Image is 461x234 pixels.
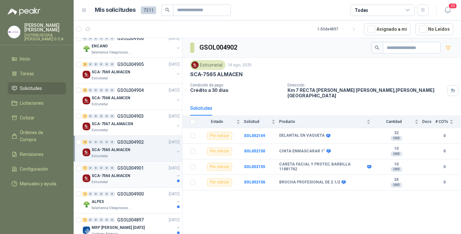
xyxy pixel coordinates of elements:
[8,97,66,109] a: Licitaciones
[92,154,108,159] p: Estrumetal
[190,87,282,93] p: Crédito a 30 días
[391,182,402,188] div: UND
[244,116,279,128] th: Solicitud
[244,165,265,169] a: SOL052155
[99,218,104,222] div: 0
[435,119,448,124] span: # COTs
[83,114,87,118] div: 1
[117,36,144,41] p: GSOL004906
[83,174,90,182] img: Company Logo
[92,225,145,231] p: MRP [PERSON_NAME] [DATE]
[88,192,93,196] div: 0
[279,119,365,124] span: Producto
[416,23,453,35] button: No Leídos
[8,163,66,175] a: Configuración
[355,7,368,14] div: Todas
[92,173,130,179] p: SCA-7564 ALMACEN
[83,138,181,159] a: 4 0 0 0 0 0 GSOL004902[DATE] Company LogoSCA-7565 ALMACENEstrumetal
[435,148,453,154] b: 0
[83,226,90,234] img: Company Logo
[279,162,366,172] b: CARETA FACIAL Y PROTEC.BARBILLA 11881762
[83,192,87,196] div: 1
[88,36,93,41] div: 0
[169,87,180,93] p: [DATE]
[8,68,66,80] a: Tareas
[83,71,90,78] img: Company Logo
[88,218,93,222] div: 0
[104,192,109,196] div: 0
[141,6,156,14] span: 7311
[110,218,115,222] div: 0
[110,192,115,196] div: 0
[83,45,90,52] img: Company Logo
[8,8,40,15] img: Logo peakr
[391,136,402,141] div: UND
[20,114,35,121] span: Cotizar
[169,36,180,42] p: [DATE]
[442,4,453,16] button: 20
[93,114,98,118] div: 0
[83,190,181,211] a: 1 0 0 0 0 0 GSOL004900[DATE] Company LogoALPESSalamanca Oleaginosas SAS
[207,148,232,155] div: Por cotizar
[92,69,130,75] p: SCA-7569 ALMACEN
[104,62,109,67] div: 0
[104,36,109,41] div: 0
[83,112,181,133] a: 1 0 0 0 0 0 GSOL004903[DATE] Company LogoSCA-7567 ALAMACENEstrumetal
[83,218,87,222] div: 1
[110,140,115,144] div: 0
[374,177,418,182] b: 24
[244,133,265,138] a: SOL052149
[93,88,98,93] div: 0
[83,88,87,93] div: 5
[448,3,457,9] span: 20
[375,45,379,50] span: search
[391,151,402,157] div: UND
[374,162,418,167] b: 10
[83,149,90,156] img: Company Logo
[435,164,453,170] b: 0
[95,5,136,15] h1: Mis solicitudes
[287,87,445,98] p: Km 7 RECTA [PERSON_NAME] [PERSON_NAME] , [PERSON_NAME][GEOGRAPHIC_DATA]
[435,179,453,185] b: 0
[244,180,265,184] a: SOL052156
[279,133,325,138] b: DELANTAL EN VAQUETA
[104,218,109,222] div: 0
[110,62,115,67] div: 0
[104,88,109,93] div: 0
[190,83,282,87] p: Condición de pago
[92,50,132,55] p: Salamanca Oleaginosas SAS
[110,36,115,41] div: 0
[190,60,225,70] div: Estrumetal
[8,82,66,94] a: Solicitudes
[20,55,30,62] span: Inicio
[83,164,181,185] a: 1 0 0 0 0 0 GSOL004901[DATE] Company LogoSCA-7564 ALMACENEstrumetal
[93,218,98,222] div: 0
[92,95,130,101] p: SCA-7568 ALAMCEN
[88,62,93,67] div: 0
[117,88,144,93] p: GSOL004904
[104,166,109,170] div: 0
[374,119,413,124] span: Cantidad
[88,140,93,144] div: 0
[92,180,108,185] p: Estrumetal
[99,62,104,67] div: 0
[169,217,180,223] p: [DATE]
[117,140,144,144] p: GSOL004902
[20,70,34,77] span: Tareas
[287,83,445,87] p: Dirección
[83,35,181,55] a: 0 0 0 0 0 0 GSOL004906[DATE] Company LogoENCANOSalamanca Oleaginosas SAS
[199,116,244,128] th: Estado
[169,113,180,119] p: [DATE]
[435,133,453,139] b: 0
[20,85,42,92] span: Solicitudes
[104,140,109,144] div: 0
[169,61,180,68] p: [DATE]
[207,132,232,140] div: Por cotizar
[20,100,44,107] span: Licitaciones
[93,192,98,196] div: 0
[110,88,115,93] div: 0
[99,192,104,196] div: 0
[83,140,87,144] div: 4
[117,192,144,196] p: GSOL004900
